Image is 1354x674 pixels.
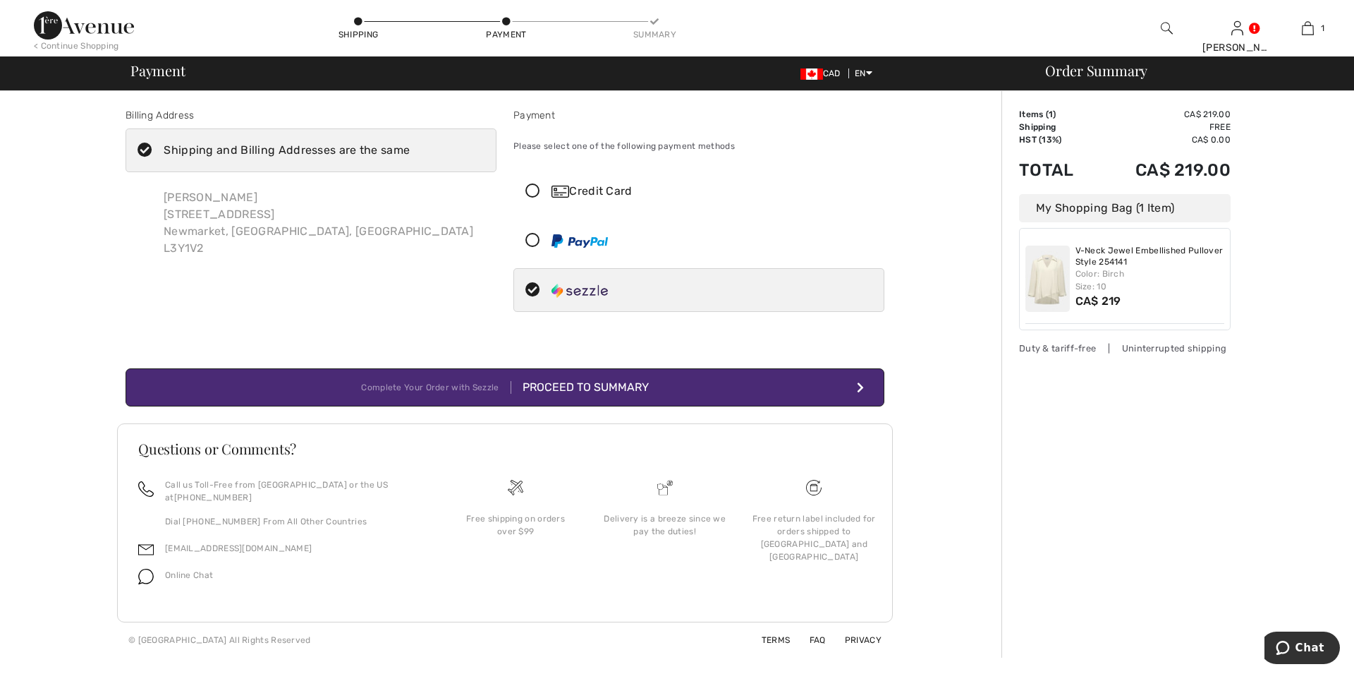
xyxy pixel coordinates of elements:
div: My Shopping Bag (1 Item) [1019,194,1231,222]
img: Sezzle [551,284,608,298]
div: Billing Address [126,108,496,123]
td: HST (13%) [1019,133,1096,146]
div: Shipping and Billing Addresses are the same [164,142,410,159]
td: Shipping [1019,121,1096,133]
div: [PERSON_NAME] [STREET_ADDRESS] Newmarket, [GEOGRAPHIC_DATA], [GEOGRAPHIC_DATA] L3Y1V2 [152,178,484,268]
div: [PERSON_NAME] [1202,40,1271,55]
img: chat [138,569,154,584]
a: [PHONE_NUMBER] [174,493,252,503]
button: Complete Your Order with Sezzle Proceed to Summary [126,368,884,407]
h3: Questions or Comments? [138,442,872,456]
div: Order Summary [1028,64,1346,78]
a: 1 [1273,20,1342,37]
img: call [138,481,154,497]
span: Online Chat [165,570,213,580]
td: Free [1096,121,1231,133]
div: Free return label included for orders shipped to [GEOGRAPHIC_DATA] and [GEOGRAPHIC_DATA] [750,512,877,563]
img: search the website [1161,20,1173,37]
img: Delivery is a breeze since we pay the duties! [657,480,673,495]
div: < Continue Shopping [34,40,119,52]
img: My Info [1231,20,1243,37]
td: CA$ 219.00 [1096,108,1231,121]
a: Privacy [828,635,882,645]
p: Dial [PHONE_NUMBER] From All Other Countries [165,515,424,528]
img: Canadian Dollar [800,68,823,80]
div: Complete Your Order with Sezzle [361,381,511,394]
img: PayPal [551,234,608,248]
a: Terms [745,635,791,645]
span: Payment [130,64,185,78]
td: Items ( ) [1019,108,1096,121]
img: Credit Card [551,186,569,198]
span: 1 [1321,22,1324,35]
span: CA$ 219 [1075,294,1121,308]
div: Free shipping on orders over $99 [452,512,579,538]
div: Duty & tariff-free | Uninterrupted shipping [1019,342,1231,355]
div: Credit Card [551,183,874,200]
img: V-Neck Jewel Embellished Pullover Style 254141 [1025,246,1070,312]
img: email [138,542,154,558]
span: CAD [800,68,846,78]
div: Shipping [337,28,379,41]
div: Summary [633,28,676,41]
div: Payment [485,28,527,41]
td: CA$ 0.00 [1096,133,1231,146]
p: Call us Toll-Free from [GEOGRAPHIC_DATA] or the US at [165,479,424,504]
div: © [GEOGRAPHIC_DATA] All Rights Reserved [128,634,311,646]
iframe: Opens a widget where you can chat to one of our agents [1264,632,1340,667]
td: CA$ 219.00 [1096,146,1231,194]
img: Free shipping on orders over $99 [806,480,822,495]
a: FAQ [793,635,826,645]
div: Please select one of the following payment methods [513,128,884,164]
div: Proceed to Summary [511,379,649,396]
div: Payment [513,108,884,123]
span: EN [855,68,872,78]
span: 1 [1049,109,1053,119]
img: My Bag [1302,20,1314,37]
a: V-Neck Jewel Embellished Pullover Style 254141 [1075,246,1225,267]
div: Color: Birch Size: 10 [1075,267,1225,293]
td: Total [1019,146,1096,194]
a: Sign In [1231,21,1243,35]
div: Delivery is a breeze since we pay the duties! [602,512,728,538]
a: [EMAIL_ADDRESS][DOMAIN_NAME] [165,543,312,553]
img: 1ère Avenue [34,11,134,40]
img: Free shipping on orders over $99 [508,480,523,495]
